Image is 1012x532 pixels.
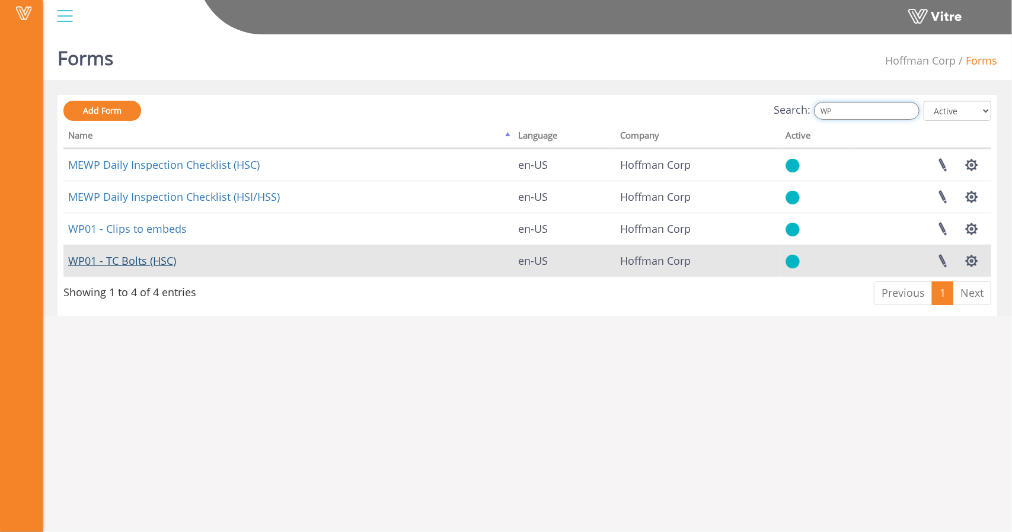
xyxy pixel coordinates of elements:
img: yes [786,222,800,237]
label: Search: [774,102,920,120]
a: 1 [932,281,953,305]
th: Language [513,126,616,149]
img: yes [786,190,800,205]
a: MEWP Daily Inspection Checklist (HSC) [68,158,260,172]
span: 210 [620,190,691,204]
th: Company [615,126,780,149]
td: en-US [513,245,616,277]
div: Showing 1 to 4 of 4 entries [63,280,196,300]
input: Search: [814,102,920,120]
th: Active [781,126,851,149]
span: 210 [885,53,956,68]
span: 210 [620,254,691,268]
span: 210 [620,158,691,172]
a: Add Form [63,101,141,121]
h1: Forms [58,30,113,80]
span: 210 [620,222,691,236]
td: en-US [513,149,616,181]
a: WP01 - TC Bolts (HSC) [68,254,176,268]
img: yes [786,254,800,269]
a: Next [953,281,991,305]
td: en-US [513,213,616,245]
td: en-US [513,181,616,213]
li: Forms [956,53,997,69]
img: yes [786,158,800,173]
th: Name: activate to sort column descending [63,126,513,149]
a: MEWP Daily Inspection Checklist (HSI/HSS) [68,190,280,204]
a: Previous [874,281,933,305]
span: Add Form [83,105,122,116]
a: WP01 - Clips to embeds [68,222,187,236]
